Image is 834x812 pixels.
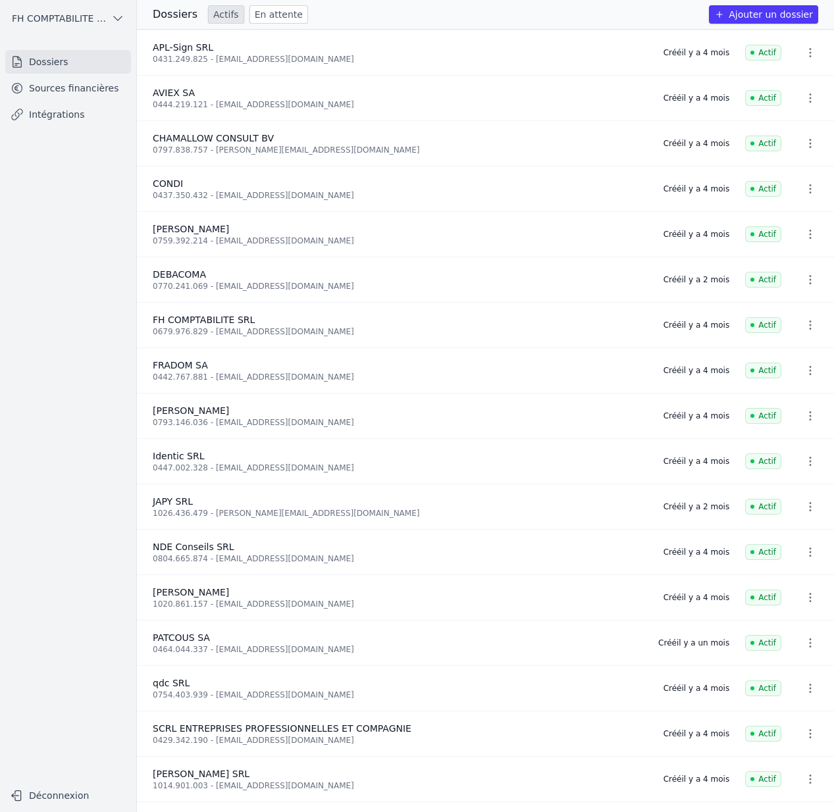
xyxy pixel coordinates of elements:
div: Créé il y a 4 mois [664,683,729,694]
a: Actifs [208,5,244,24]
span: [PERSON_NAME] [153,224,229,234]
span: FRADOM SA [153,360,208,370]
span: Actif [745,226,781,242]
div: 0793.146.036 - [EMAIL_ADDRESS][DOMAIN_NAME] [153,417,648,428]
span: Actif [745,771,781,787]
span: Actif [745,680,781,696]
div: Créé il y a 4 mois [664,93,729,103]
span: APL-Sign SRL [153,42,213,53]
div: Créé il y a 4 mois [664,728,729,739]
div: Créé il y a 4 mois [664,184,729,194]
h3: Dossiers [153,7,197,22]
span: CHAMALLOW CONSULT BV [153,133,274,143]
span: NDE Conseils SRL [153,542,234,552]
button: FH COMPTABILITE SRL [5,8,131,29]
div: Créé il y a 4 mois [664,456,729,467]
div: 0431.249.825 - [EMAIL_ADDRESS][DOMAIN_NAME] [153,54,648,64]
div: Créé il y a 2 mois [664,274,729,285]
div: 0797.838.757 - [PERSON_NAME][EMAIL_ADDRESS][DOMAIN_NAME] [153,145,648,155]
span: PATCOUS SA [153,632,210,643]
span: Actif [745,136,781,151]
div: Créé il y a 4 mois [664,138,729,149]
span: Actif [745,317,781,333]
div: 0444.219.121 - [EMAIL_ADDRESS][DOMAIN_NAME] [153,99,648,110]
div: 0804.665.874 - [EMAIL_ADDRESS][DOMAIN_NAME] [153,553,648,564]
div: 1020.861.157 - [EMAIL_ADDRESS][DOMAIN_NAME] [153,599,648,609]
div: 0429.342.190 - [EMAIL_ADDRESS][DOMAIN_NAME] [153,735,648,746]
span: FH COMPTABILITE SRL [153,315,255,325]
button: Déconnexion [5,785,131,806]
span: qdc SRL [153,678,190,688]
div: Créé il y a 4 mois [664,547,729,557]
span: Actif [745,635,781,651]
a: Intégrations [5,103,131,126]
div: Créé il y a un mois [658,638,729,648]
span: Actif [745,726,781,742]
span: [PERSON_NAME] [153,405,229,416]
span: Actif [745,590,781,605]
div: Créé il y a 4 mois [664,320,729,330]
div: 0447.002.328 - [EMAIL_ADDRESS][DOMAIN_NAME] [153,463,648,473]
div: 1014.901.003 - [EMAIL_ADDRESS][DOMAIN_NAME] [153,780,648,791]
div: 1026.436.479 - [PERSON_NAME][EMAIL_ADDRESS][DOMAIN_NAME] [153,508,648,519]
div: 0437.350.432 - [EMAIL_ADDRESS][DOMAIN_NAME] [153,190,648,201]
span: Identic SRL [153,451,204,461]
button: Ajouter un dossier [709,5,818,24]
a: Sources financières [5,76,131,100]
span: Actif [745,272,781,288]
span: [PERSON_NAME] SRL [153,769,249,779]
div: 0442.767.881 - [EMAIL_ADDRESS][DOMAIN_NAME] [153,372,648,382]
span: Actif [745,181,781,197]
span: Actif [745,544,781,560]
div: Créé il y a 4 mois [664,47,729,58]
span: AVIEX SA [153,88,195,98]
div: 0754.403.939 - [EMAIL_ADDRESS][DOMAIN_NAME] [153,690,648,700]
span: SCRL ENTREPRISES PROFESSIONNELLES ET COMPAGNIE [153,723,411,734]
span: Actif [745,45,781,61]
span: Actif [745,408,781,424]
div: Créé il y a 4 mois [664,774,729,784]
a: Dossiers [5,50,131,74]
div: 0464.044.337 - [EMAIL_ADDRESS][DOMAIN_NAME] [153,644,642,655]
div: Créé il y a 4 mois [664,592,729,603]
span: Actif [745,363,781,378]
span: Actif [745,453,781,469]
a: En attente [249,5,308,24]
span: FH COMPTABILITE SRL [12,12,106,25]
span: DEBACOMA [153,269,206,280]
div: 0679.976.829 - [EMAIL_ADDRESS][DOMAIN_NAME] [153,326,648,337]
div: 0759.392.214 - [EMAIL_ADDRESS][DOMAIN_NAME] [153,236,648,246]
div: 0770.241.069 - [EMAIL_ADDRESS][DOMAIN_NAME] [153,281,648,292]
div: Créé il y a 4 mois [664,365,729,376]
span: Actif [745,90,781,106]
div: Créé il y a 4 mois [664,229,729,240]
span: Actif [745,499,781,515]
span: CONDI [153,178,183,189]
div: Créé il y a 4 mois [664,411,729,421]
span: JAPY SRL [153,496,193,507]
span: [PERSON_NAME] [153,587,229,597]
div: Créé il y a 2 mois [664,501,729,512]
